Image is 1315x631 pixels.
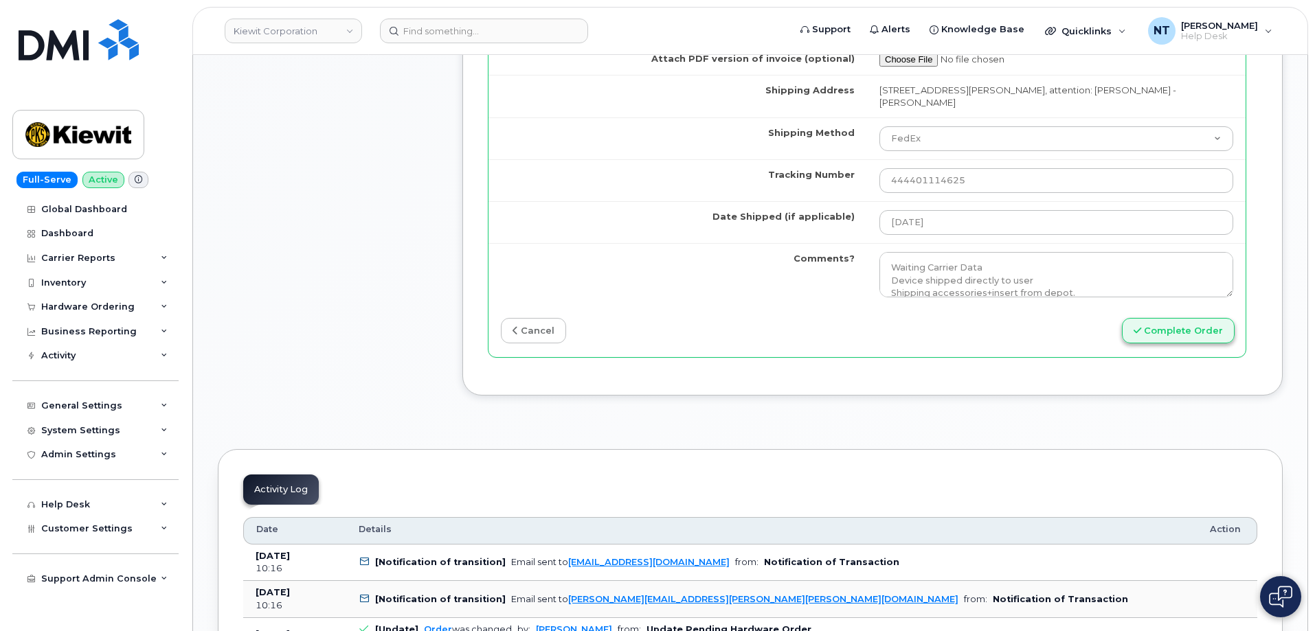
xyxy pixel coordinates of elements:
span: from: [735,557,758,567]
div: Email sent to [511,557,730,567]
span: Knowledge Base [941,23,1024,36]
div: 10:16 [256,562,334,575]
a: Knowledge Base [920,16,1034,43]
div: Quicklinks [1035,17,1136,45]
span: Quicklinks [1061,25,1112,36]
label: Shipping Method [768,126,855,139]
b: [Notification of transition] [375,594,506,604]
span: [PERSON_NAME] [1181,20,1258,31]
th: Action [1198,517,1257,544]
b: Notification of Transaction [764,557,899,567]
a: Kiewit Corporation [225,19,362,43]
input: Find something... [380,19,588,43]
label: Attach PDF version of invoice (optional) [651,52,855,65]
textarea: Waiting Carrier Data [879,252,1233,297]
button: Complete Order [1122,318,1235,343]
label: Comments? [794,252,855,265]
label: Date Shipped (if applicable) [712,210,855,223]
span: Support [812,23,851,36]
a: Support [791,16,860,43]
div: 10:16 [256,599,334,612]
b: [DATE] [256,587,290,597]
b: [DATE] [256,551,290,561]
label: Shipping Address [765,84,855,97]
span: NT [1154,23,1170,39]
div: Nicholas Taylor [1138,17,1282,45]
span: Details [359,523,392,536]
a: [EMAIL_ADDRESS][DOMAIN_NAME] [568,557,730,567]
label: Tracking Number [768,168,855,181]
a: Alerts [860,16,920,43]
span: from: [964,594,987,604]
span: Help Desk [1181,31,1258,42]
b: Notification of Transaction [993,594,1128,604]
b: [Notification of transition] [375,557,506,567]
div: Email sent to [511,594,958,604]
a: cancel [501,318,566,343]
span: Date [256,523,278,536]
img: Open chat [1269,586,1292,608]
span: Alerts [881,23,910,36]
a: [PERSON_NAME][EMAIL_ADDRESS][PERSON_NAME][PERSON_NAME][DOMAIN_NAME] [568,594,958,604]
td: [STREET_ADDRESS][PERSON_NAME], attention: [PERSON_NAME] - [PERSON_NAME] [867,75,1246,117]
